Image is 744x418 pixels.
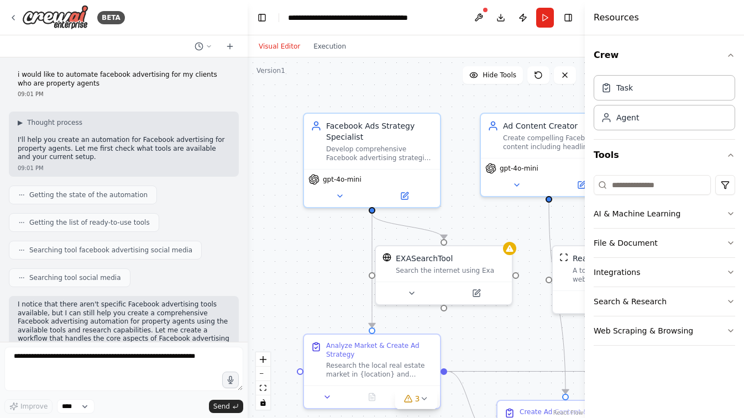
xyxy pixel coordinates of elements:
button: Open in side panel [445,287,507,300]
div: Ad Content Creator [503,120,610,131]
div: 09:01 PM [18,164,230,172]
button: Hide Tools [463,66,523,84]
img: ScrapeWebsiteTool [559,253,568,262]
div: ScrapeWebsiteToolRead website contentA tool that can be used to read a website content. [552,245,690,314]
p: I'll help you create an automation for Facebook advertising for property agents. Let me first che... [18,136,230,162]
span: Getting the list of ready-to-use tools [29,218,150,227]
button: Crew [594,40,735,71]
nav: breadcrumb [288,12,408,23]
g: Edge from 2eb177ce-8dcd-47d6-8d6f-32ae93d795ad to 80a570da-9bc3-4522-a75f-c2f25c242147 [447,366,684,377]
button: zoom out [256,367,270,381]
button: Execution [307,40,353,53]
button: Hide left sidebar [254,10,270,25]
div: Tools [594,171,735,354]
button: No output available [349,390,396,404]
button: Web Scraping & Browsing [594,316,735,345]
button: Click to speak your automation idea [222,372,239,388]
img: Logo [22,5,88,30]
button: Search & Research [594,287,735,316]
div: Develop comprehensive Facebook advertising strategies for property agents, analyzing market trend... [326,145,433,162]
button: File & Document [594,229,735,257]
div: Task [616,82,633,93]
g: Edge from bcd71149-3bdc-4ec6-8266-050b26fae9a0 to 38c9d5ec-a684-4749-a1eb-f732aa4a35bb [543,203,571,394]
img: EXASearchTool [383,253,391,262]
div: Create Ad Content & Variations [520,408,623,416]
button: Improve [4,399,53,414]
button: zoom in [256,352,270,367]
span: Hide Tools [483,71,516,80]
span: gpt-4o-mini [323,175,361,184]
button: 3 [395,389,438,409]
div: Analyze Market & Create Ad Strategy [326,341,433,359]
p: I notice that there aren't specific Facebook advertising tools available, but I can still help yo... [18,300,230,352]
div: Create compelling Facebook ad content including headlines, descriptions, call-to-actions, and vis... [503,134,610,151]
button: fit view [256,381,270,395]
button: Hide right sidebar [560,10,576,25]
span: Improve [20,402,48,411]
span: ▶ [18,118,23,127]
button: Open in side panel [373,189,436,203]
button: AI & Machine Learning [594,199,735,228]
div: Facebook Ads Strategy Specialist [326,120,433,142]
g: Edge from 50f2d02b-f2d6-4439-b37b-a72619cd0549 to 2eb177ce-8dcd-47d6-8d6f-32ae93d795ad [366,214,378,327]
button: Switch to previous chat [190,40,217,53]
p: i would like to automate facebook advertising for my clients who are property agents [18,71,230,88]
div: EXASearchToolEXASearchToolSearch the internet using Exa [375,245,513,305]
div: Read website content [573,253,657,264]
span: 3 [415,393,420,404]
span: Searching tool facebook advertising social media [29,246,192,255]
button: Start a new chat [221,40,239,53]
button: toggle interactivity [256,395,270,410]
div: Analyze Market & Create Ad StrategyResearch the local real estate market in {location} and analyz... [303,334,441,409]
g: Edge from 50f2d02b-f2d6-4439-b37b-a72619cd0549 to 2198d124-b05d-4efa-b5b6-c2a3bd12528c [366,214,449,239]
div: Ad Content CreatorCreate compelling Facebook ad content including headlines, descriptions, call-t... [480,113,618,197]
button: ▶Thought process [18,118,82,127]
span: Thought process [27,118,82,127]
div: Crew [594,71,735,139]
span: Getting the state of the automation [29,191,148,199]
div: EXASearchTool [396,253,453,264]
div: A tool that can be used to read a website content. [573,266,682,284]
div: Version 1 [256,66,285,75]
span: Searching tool social media [29,273,121,282]
span: Send [213,402,230,411]
button: Open in side panel [550,178,612,192]
div: Facebook Ads Strategy SpecialistDevelop comprehensive Facebook advertising strategies for propert... [303,113,441,208]
span: gpt-4o-mini [500,164,538,173]
h4: Resources [594,11,639,24]
button: Integrations [594,258,735,287]
div: 09:01 PM [18,90,230,98]
div: BETA [97,11,125,24]
button: Visual Editor [252,40,307,53]
button: Send [209,400,243,413]
div: Research the local real estate market in {location} and analyze current Facebook advertising tren... [326,361,433,379]
button: Tools [594,140,735,171]
div: Agent [616,112,639,123]
div: React Flow controls [256,352,270,410]
div: Search the internet using Exa [396,266,505,275]
a: React Flow attribution [553,410,583,416]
